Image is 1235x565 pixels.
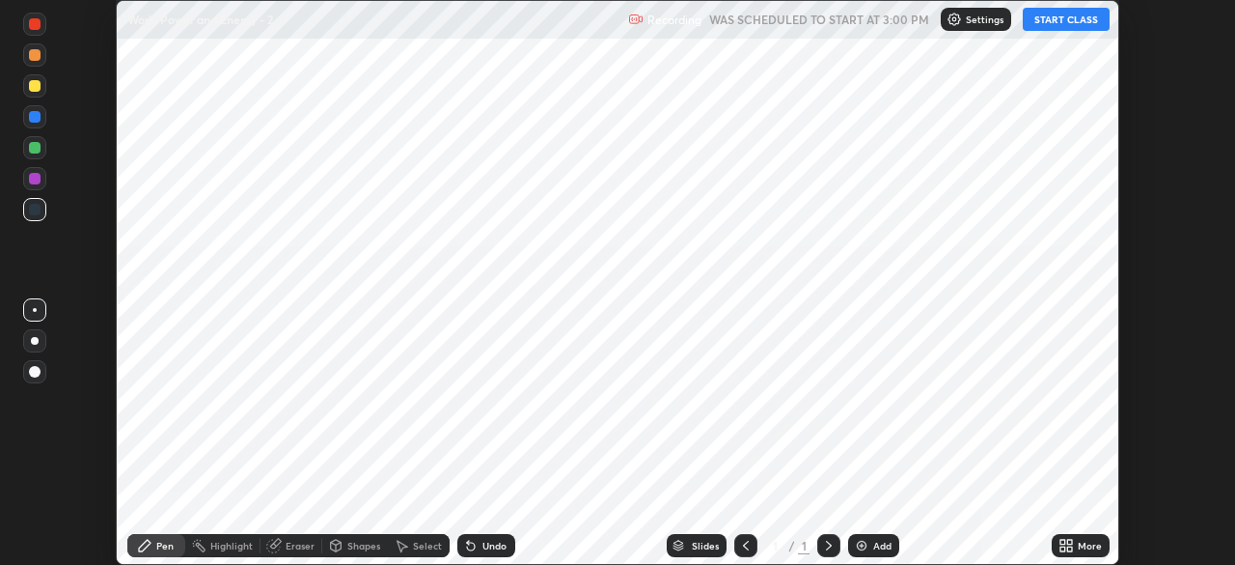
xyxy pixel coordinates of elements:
p: Work, Power and Energy - 2 [127,12,273,27]
div: More [1078,541,1102,551]
div: Slides [692,541,719,551]
div: / [788,540,794,551]
img: class-settings-icons [947,12,962,27]
div: Undo [482,541,507,551]
p: Settings [966,14,1003,24]
img: recording.375f2c34.svg [628,12,644,27]
div: Select [413,541,442,551]
div: Eraser [286,541,315,551]
div: Pen [156,541,174,551]
div: 1 [798,537,810,554]
img: add-slide-button [854,538,869,553]
div: Add [873,541,892,551]
div: 1 [765,540,784,551]
p: Recording [647,13,701,27]
h5: WAS SCHEDULED TO START AT 3:00 PM [709,11,929,28]
button: START CLASS [1023,8,1110,31]
div: Highlight [210,541,253,551]
div: Shapes [347,541,380,551]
